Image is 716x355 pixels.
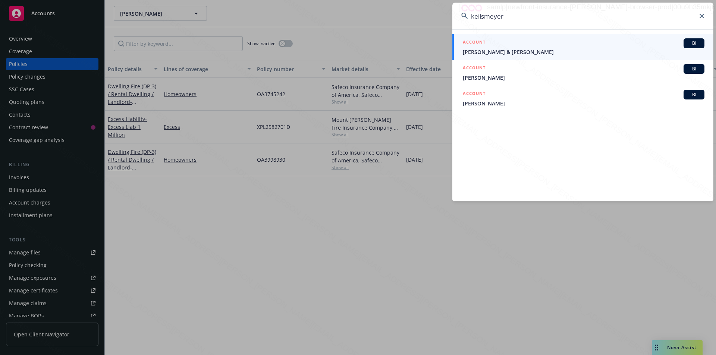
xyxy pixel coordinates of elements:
[452,60,713,86] a: ACCOUNTBI[PERSON_NAME]
[687,40,701,47] span: BI
[463,74,704,82] span: [PERSON_NAME]
[463,38,486,47] h5: ACCOUNT
[463,64,486,73] h5: ACCOUNT
[463,99,704,107] span: [PERSON_NAME]
[452,34,713,60] a: ACCOUNTBI[PERSON_NAME] & [PERSON_NAME]
[463,48,704,56] span: [PERSON_NAME] & [PERSON_NAME]
[463,90,486,99] h5: ACCOUNT
[687,91,701,98] span: BI
[452,3,713,29] input: Search...
[452,86,713,111] a: ACCOUNTBI[PERSON_NAME]
[687,66,701,72] span: BI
